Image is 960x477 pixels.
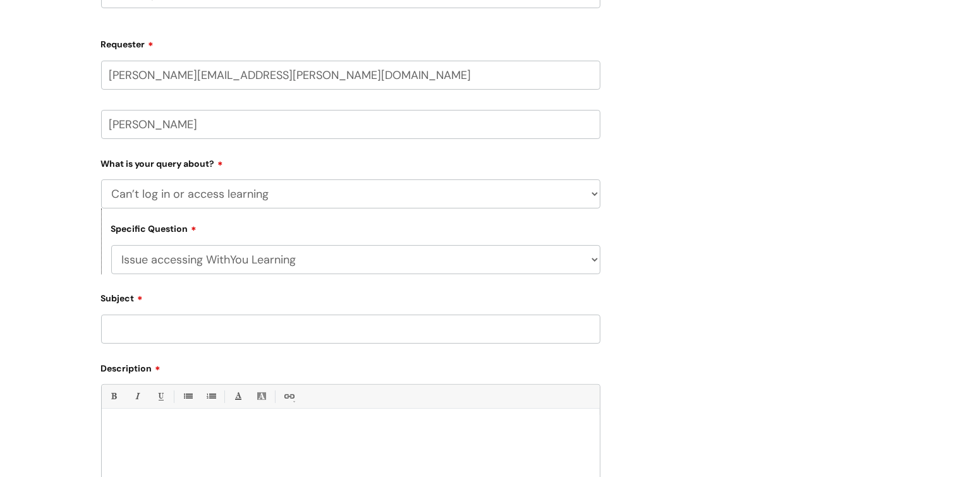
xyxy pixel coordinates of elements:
label: What is your query about? [101,154,600,169]
label: Description [101,359,600,374]
input: Your Name [101,110,600,139]
label: Requester [101,35,600,50]
label: Subject [101,289,600,304]
a: Bold (Ctrl-B) [106,389,121,404]
a: Link [281,389,296,404]
a: • Unordered List (Ctrl-Shift-7) [179,389,195,404]
a: Back Color [253,389,269,404]
a: Underline(Ctrl-U) [152,389,168,404]
a: Italic (Ctrl-I) [129,389,145,404]
a: Font Color [230,389,246,404]
label: Specific Question [111,222,197,234]
input: Email [101,61,600,90]
a: 1. Ordered List (Ctrl-Shift-8) [203,389,219,404]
